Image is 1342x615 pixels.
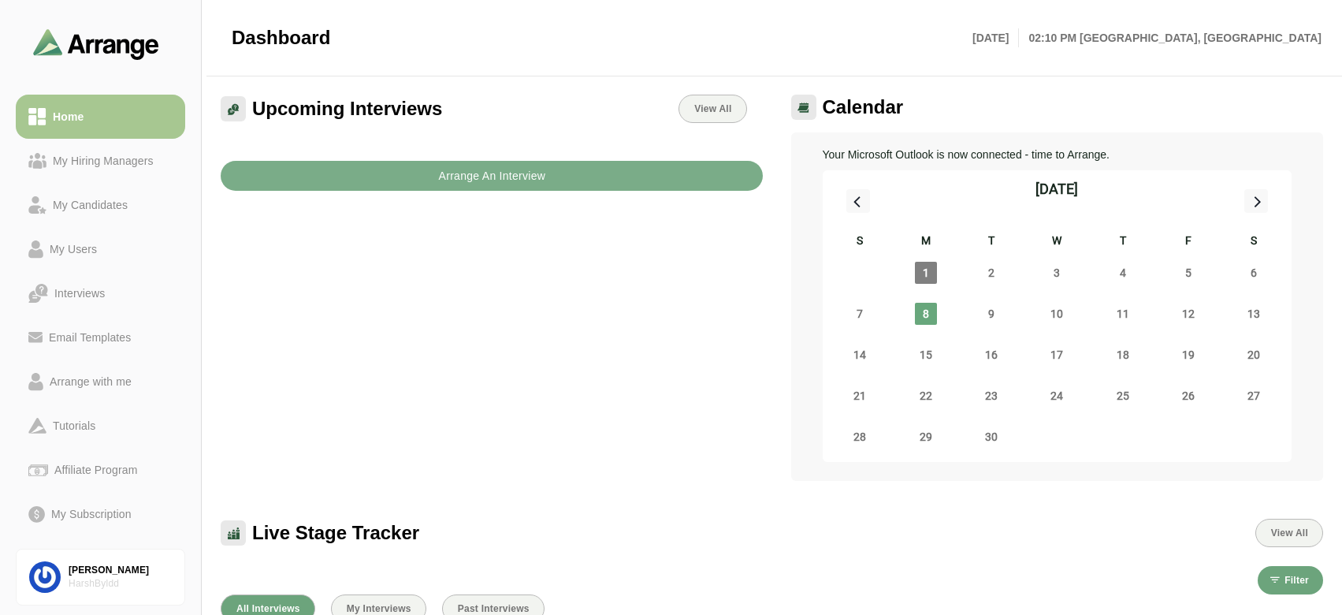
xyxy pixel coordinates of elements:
span: My Interviews [346,603,411,614]
span: Monday, September 15, 2025 [915,344,937,366]
span: Wednesday, September 24, 2025 [1046,385,1068,407]
div: M [893,232,958,252]
div: F [1155,232,1221,252]
span: Upcoming Interviews [252,97,442,121]
a: My Users [16,227,185,271]
div: S [1221,232,1287,252]
div: Affiliate Program [48,460,143,479]
div: Email Templates [43,328,137,347]
a: Interviews [16,271,185,315]
span: Saturday, September 13, 2025 [1243,303,1265,325]
span: Friday, September 12, 2025 [1177,303,1199,325]
span: Wednesday, September 17, 2025 [1046,344,1068,366]
a: [PERSON_NAME]HarshByldd [16,549,185,606]
div: [DATE] [1035,178,1078,200]
img: arrangeai-name-small-logo.4d2b8aee.svg [33,28,159,59]
span: Filter [1284,575,1309,586]
span: Friday, September 5, 2025 [1177,262,1199,284]
span: View All [1270,527,1308,539]
span: All Interviews [236,603,300,614]
span: Sunday, September 21, 2025 [849,385,871,407]
a: Arrange with me [16,360,185,404]
span: Tuesday, September 23, 2025 [980,385,1002,407]
span: Friday, September 19, 2025 [1177,344,1199,366]
span: Saturday, September 20, 2025 [1243,344,1265,366]
div: Home [46,107,90,126]
span: Thursday, September 4, 2025 [1112,262,1134,284]
a: Email Templates [16,315,185,360]
span: Monday, September 29, 2025 [915,426,937,448]
span: Thursday, September 25, 2025 [1112,385,1134,407]
p: 02:10 PM [GEOGRAPHIC_DATA], [GEOGRAPHIC_DATA] [1019,28,1322,47]
div: My Candidates [46,196,134,214]
span: Monday, September 1, 2025 [915,262,937,284]
div: S [827,232,893,252]
div: My Subscription [45,505,138,524]
div: My Users [43,240,103,259]
span: Saturday, September 27, 2025 [1243,385,1265,407]
button: Filter [1258,566,1323,594]
div: My Hiring Managers [46,151,160,170]
a: Affiliate Program [16,448,185,492]
a: View All [678,95,746,123]
div: T [1090,232,1155,252]
span: Wednesday, September 10, 2025 [1046,303,1068,325]
a: My Hiring Managers [16,139,185,183]
span: Sunday, September 28, 2025 [849,426,871,448]
div: Interviews [48,284,111,303]
span: Tuesday, September 30, 2025 [980,426,1002,448]
button: Arrange An Interview [221,161,763,191]
a: My Candidates [16,183,185,227]
span: Sunday, September 7, 2025 [849,303,871,325]
span: View All [693,103,731,114]
div: W [1024,232,1090,252]
span: Dashboard [232,26,330,50]
p: [DATE] [972,28,1019,47]
span: Tuesday, September 2, 2025 [980,262,1002,284]
div: [PERSON_NAME] [69,564,172,577]
a: Tutorials [16,404,185,448]
span: Sunday, September 14, 2025 [849,344,871,366]
div: Tutorials [46,416,102,435]
span: Calendar [823,95,904,119]
span: Friday, September 26, 2025 [1177,385,1199,407]
p: Your Microsoft Outlook is now connected - time to Arrange. [823,145,1292,164]
span: Thursday, September 11, 2025 [1112,303,1134,325]
span: Monday, September 8, 2025 [915,303,937,325]
span: Past Interviews [457,603,530,614]
div: T [958,232,1024,252]
span: Monday, September 22, 2025 [915,385,937,407]
div: Arrange with me [43,372,138,391]
span: Tuesday, September 9, 2025 [980,303,1002,325]
div: HarshByldd [69,577,172,591]
b: Arrange An Interview [437,161,545,191]
a: My Subscription [16,492,185,536]
span: Live Stage Tracker [252,521,419,545]
span: Saturday, September 6, 2025 [1243,262,1265,284]
span: Wednesday, September 3, 2025 [1046,262,1068,284]
span: Tuesday, September 16, 2025 [980,344,1002,366]
button: View All [1255,519,1323,547]
a: Home [16,95,185,139]
span: Thursday, September 18, 2025 [1112,344,1134,366]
